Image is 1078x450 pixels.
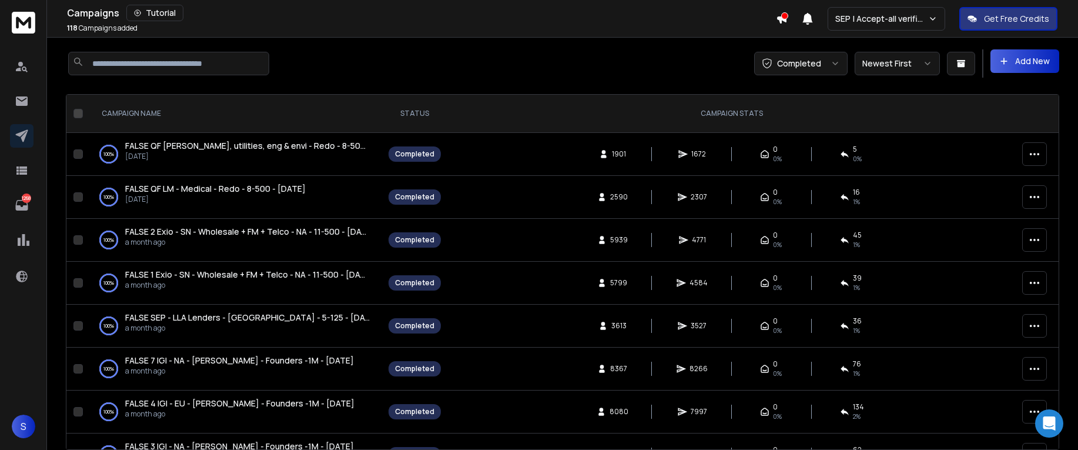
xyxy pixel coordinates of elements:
span: 5 [853,145,857,154]
span: 36 [853,316,862,326]
span: 8080 [610,407,628,416]
span: 0% [773,326,782,335]
p: Completed [777,58,821,69]
span: FALSE QF LM - Medical - Redo - 8-500 - [DATE] [125,183,306,194]
a: FALSE 2 Exio - SN - Wholesale + FM + Telco - NA - 11-500 - [DATE] [125,226,370,238]
span: 2307 [691,192,707,202]
p: SEP | Accept-all verifications [835,13,928,25]
span: 1672 [691,149,706,159]
p: Get Free Credits [984,13,1049,25]
button: S [12,415,35,438]
span: 1 % [853,283,860,292]
span: FALSE 2 Exio - SN - Wholesale + FM + Telco - NA - 11-500 - [DATE] [125,226,375,237]
span: 0 [773,188,778,197]
th: CAMPAIGN STATS [448,95,1015,133]
span: 8367 [610,364,627,374]
p: 100 % [103,234,114,246]
span: 39 [853,274,862,283]
span: 7997 [691,407,707,416]
span: 76 [853,359,861,369]
span: 0 [773,402,778,412]
p: Campaigns added [67,24,138,33]
a: FALSE QF LM - Medical - Redo - 8-500 - [DATE] [125,183,306,195]
span: 0 [773,145,778,154]
div: Completed [395,235,434,245]
span: 5799 [610,278,627,288]
td: 100%FALSE 2 Exio - SN - Wholesale + FM + Telco - NA - 11-500 - [DATE]a month ago [88,219,381,262]
span: 0 [773,231,778,240]
span: 45 [853,231,862,240]
th: CAMPAIGN NAME [88,95,381,133]
a: FALSE 4 IGI - EU - [PERSON_NAME] - Founders -1M - [DATE] [125,398,354,409]
span: 134 [853,402,864,412]
span: FALSE SEP - LLA Lenders - [GEOGRAPHIC_DATA] - 5-125 - [DATE] [125,312,379,323]
p: [DATE] [125,152,370,161]
span: 3527 [691,321,707,331]
a: FALSE QF [PERSON_NAME], utilities, eng & envi - Redo - 8-500 - [DATE] [125,140,370,152]
td: 100%FALSE QF [PERSON_NAME], utilities, eng & envi - Redo - 8-500 - [DATE][DATE] [88,133,381,176]
td: 100%FALSE QF LM - Medical - Redo - 8-500 - [DATE][DATE] [88,176,381,219]
span: 0 % [853,154,862,164]
p: a month ago [125,281,370,290]
button: Tutorial [126,5,183,21]
span: 4771 [692,235,706,245]
th: STATUS [381,95,448,133]
div: Completed [395,321,434,331]
button: Add New [990,49,1059,73]
span: 0% [773,197,782,206]
a: FALSE 1 Exio - SN - Wholesale + FM + Telco - NA - 11-500 - [DATE] [125,269,370,281]
span: FALSE 1 Exio - SN - Wholesale + FM + Telco - NA - 11-500 - [DATE] [125,269,374,280]
td: 100%FALSE 1 Exio - SN - Wholesale + FM + Telco - NA - 11-500 - [DATE]a month ago [88,262,381,305]
span: 118 [67,23,78,33]
a: FALSE SEP - LLA Lenders - [GEOGRAPHIC_DATA] - 5-125 - [DATE] [125,312,370,324]
button: Newest First [855,52,940,75]
a: FALSE 7 IGI - NA - [PERSON_NAME] - Founders -1M - [DATE] [125,355,354,366]
span: 2590 [610,192,628,202]
div: Completed [395,364,434,374]
td: 100%FALSE SEP - LLA Lenders - [GEOGRAPHIC_DATA] - 5-125 - [DATE]a month ago [88,305,381,348]
p: 100 % [103,277,114,289]
button: Get Free Credits [959,7,1057,31]
span: 3613 [611,321,627,331]
a: 1268 [10,194,34,217]
span: 0% [773,369,782,378]
div: Open Intercom Messenger [1035,409,1063,438]
span: 5939 [610,235,628,245]
span: 1 % [853,197,860,206]
span: 0% [773,412,782,421]
div: Completed [395,407,434,416]
p: 100 % [103,191,114,203]
p: a month ago [125,366,354,376]
td: 100%FALSE 7 IGI - NA - [PERSON_NAME] - Founders -1M - [DATE]a month ago [88,348,381,391]
p: [DATE] [125,195,306,204]
p: a month ago [125,238,370,247]
span: 1 % [853,240,860,249]
span: 1 % [853,326,860,335]
p: 100 % [103,320,114,332]
p: 100 % [103,406,114,418]
span: 1 % [853,369,860,378]
span: 0 [773,316,778,326]
td: 100%FALSE 4 IGI - EU - [PERSON_NAME] - Founders -1M - [DATE]a month ago [88,391,381,434]
span: 4584 [689,278,708,288]
div: Completed [395,149,434,159]
p: 100 % [103,148,114,160]
span: 2 % [853,412,861,421]
div: Campaigns [67,5,776,21]
p: 100 % [103,363,114,375]
p: 1268 [22,194,31,203]
span: FALSE QF [PERSON_NAME], utilities, eng & envi - Redo - 8-500 - [DATE] [125,140,401,151]
span: 0 [773,274,778,283]
div: Completed [395,278,434,288]
p: a month ago [125,324,370,333]
p: a month ago [125,409,354,419]
span: 0% [773,240,782,249]
span: 0% [773,283,782,292]
span: 1901 [612,149,626,159]
span: 0 [773,359,778,369]
span: 8266 [689,364,708,374]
